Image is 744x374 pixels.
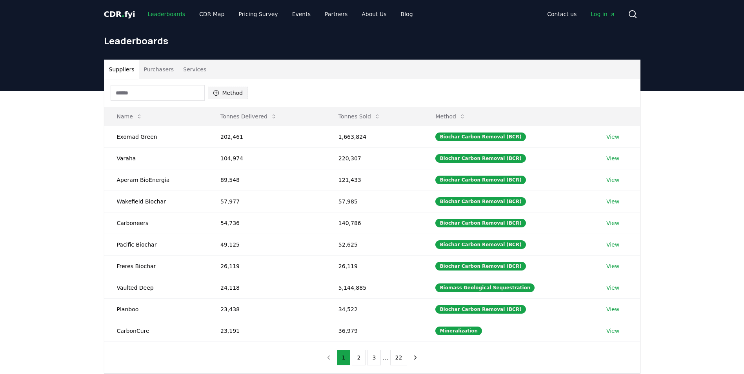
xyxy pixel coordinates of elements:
[390,350,407,365] button: 22
[208,320,326,341] td: 23,191
[395,7,419,21] a: Blog
[326,147,423,169] td: 220,307
[326,191,423,212] td: 57,985
[606,133,619,141] a: View
[435,305,526,314] div: Biochar Carbon Removal (BCR)
[326,126,423,147] td: 1,663,824
[541,7,621,21] nav: Main
[326,234,423,255] td: 52,625
[104,34,640,47] h1: Leaderboards
[606,284,619,292] a: View
[606,198,619,205] a: View
[326,298,423,320] td: 34,522
[193,7,231,21] a: CDR Map
[214,109,283,124] button: Tonnes Delivered
[208,87,248,99] button: Method
[435,327,482,335] div: Mineralization
[326,169,423,191] td: 121,433
[104,298,208,320] td: Planboo
[208,277,326,298] td: 24,118
[104,9,135,19] span: CDR fyi
[352,350,366,365] button: 2
[208,255,326,277] td: 26,119
[591,10,615,18] span: Log in
[337,350,351,365] button: 1
[367,350,381,365] button: 3
[435,240,526,249] div: Biochar Carbon Removal (BCR)
[606,176,619,184] a: View
[104,147,208,169] td: Varaha
[606,219,619,227] a: View
[435,133,526,141] div: Biochar Carbon Removal (BCR)
[104,255,208,277] td: Freres Biochar
[326,277,423,298] td: 5,144,885
[606,154,619,162] a: View
[435,197,526,206] div: Biochar Carbon Removal (BCR)
[104,169,208,191] td: Aperam BioEnergia
[104,60,139,79] button: Suppliers
[104,126,208,147] td: Exomad Green
[606,305,619,313] a: View
[208,212,326,234] td: 54,736
[208,147,326,169] td: 104,974
[104,9,135,20] a: CDR.fyi
[208,191,326,212] td: 57,977
[584,7,621,21] a: Log in
[355,7,393,21] a: About Us
[435,283,535,292] div: Biomass Geological Sequestration
[332,109,387,124] button: Tonnes Sold
[326,255,423,277] td: 26,119
[104,191,208,212] td: Wakefield Biochar
[104,234,208,255] td: Pacific Biochar
[606,327,619,335] a: View
[208,298,326,320] td: 23,438
[141,7,191,21] a: Leaderboards
[208,234,326,255] td: 49,125
[122,9,124,19] span: .
[104,277,208,298] td: Vaulted Deep
[541,7,583,21] a: Contact us
[232,7,284,21] a: Pricing Survey
[208,169,326,191] td: 89,548
[139,60,178,79] button: Purchasers
[208,126,326,147] td: 202,461
[111,109,149,124] button: Name
[326,212,423,234] td: 140,786
[104,320,208,341] td: CarbonCure
[429,109,472,124] button: Method
[178,60,211,79] button: Services
[326,320,423,341] td: 36,979
[104,212,208,234] td: Carboneers
[606,262,619,270] a: View
[286,7,317,21] a: Events
[435,154,526,163] div: Biochar Carbon Removal (BCR)
[435,176,526,184] div: Biochar Carbon Removal (BCR)
[382,353,388,362] li: ...
[409,350,422,365] button: next page
[318,7,354,21] a: Partners
[435,262,526,271] div: Biochar Carbon Removal (BCR)
[606,241,619,249] a: View
[141,7,419,21] nav: Main
[435,219,526,227] div: Biochar Carbon Removal (BCR)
